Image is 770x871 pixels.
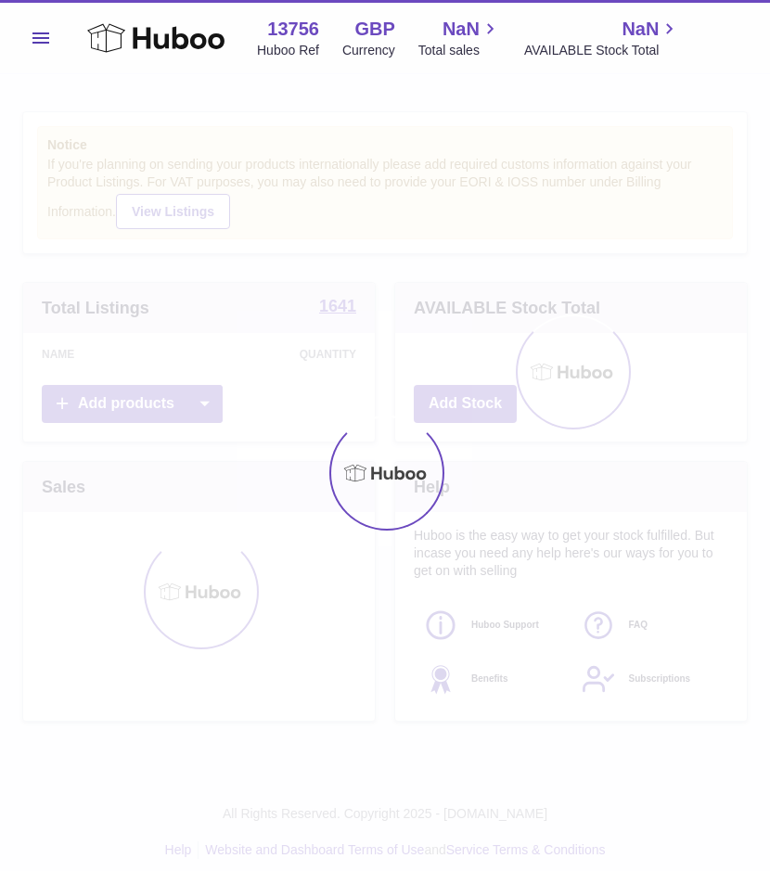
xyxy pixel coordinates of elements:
div: Currency [342,42,395,59]
span: Total sales [418,42,501,59]
div: Huboo Ref [257,42,319,59]
strong: 13756 [267,17,319,42]
strong: GBP [354,17,394,42]
a: NaN Total sales [418,17,501,59]
span: NaN [622,17,659,42]
span: AVAILABLE Stock Total [524,42,681,59]
span: NaN [443,17,480,42]
a: NaN AVAILABLE Stock Total [524,17,681,59]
